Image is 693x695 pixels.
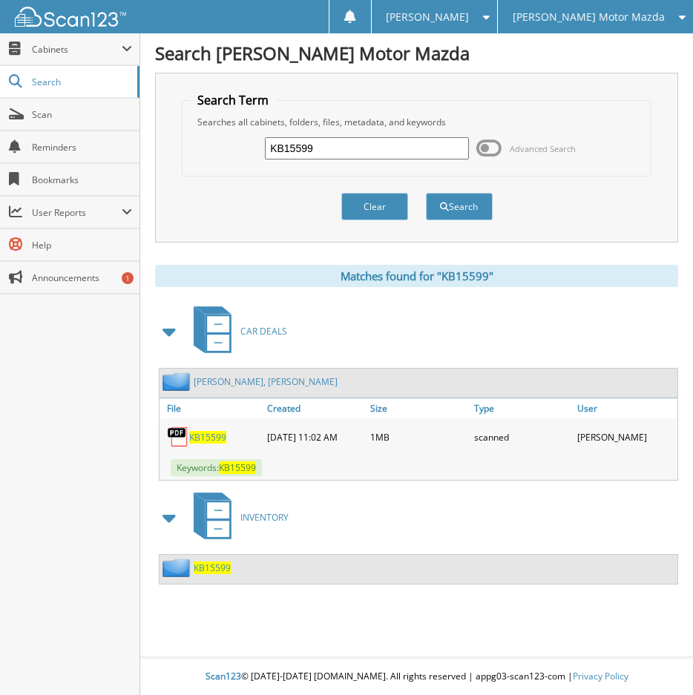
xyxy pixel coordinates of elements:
div: © [DATE]-[DATE] [DOMAIN_NAME]. All rights reserved | appg03-scan123-com | [140,659,693,695]
span: Reminders [32,141,132,154]
span: INVENTORY [240,511,289,524]
span: Search [32,76,130,88]
a: Type [470,398,574,418]
iframe: Chat Widget [619,624,693,695]
img: folder2.png [162,559,194,577]
span: Announcements [32,271,132,284]
div: [PERSON_NAME] [574,422,677,452]
img: folder2.png [162,372,194,391]
a: Size [367,398,470,418]
button: Clear [341,193,408,220]
h1: Search [PERSON_NAME] Motor Mazda [155,41,678,65]
a: User [574,398,677,418]
span: Advanced Search [510,143,576,154]
div: 1MB [367,422,470,452]
img: scan123-logo-white.svg [15,7,126,27]
a: KB15599 [189,431,226,444]
a: Created [263,398,367,418]
span: Scan [32,108,132,121]
span: Keywords: [171,459,262,476]
span: Cabinets [32,43,122,56]
div: scanned [470,422,574,452]
a: KB15599 [194,561,231,574]
button: Search [426,193,493,220]
a: [PERSON_NAME], [PERSON_NAME] [194,375,338,388]
a: INVENTORY [185,488,289,547]
span: [PERSON_NAME] Motor Mazda [513,13,665,22]
span: User Reports [32,206,122,219]
div: 1 [122,272,134,284]
a: Privacy Policy [573,670,628,682]
img: PDF.png [167,426,189,448]
legend: Search Term [190,92,276,108]
span: KB15599 [219,461,256,474]
span: Bookmarks [32,174,132,186]
span: CAR DEALS [240,325,287,337]
span: Help [32,239,132,251]
span: [PERSON_NAME] [386,13,469,22]
div: Matches found for "KB15599" [155,265,678,287]
span: Scan123 [206,670,241,682]
div: Searches all cabinets, folders, files, metadata, and keywords [190,116,643,128]
a: File [160,398,263,418]
div: [DATE] 11:02 AM [263,422,367,452]
a: CAR DEALS [185,302,287,360]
